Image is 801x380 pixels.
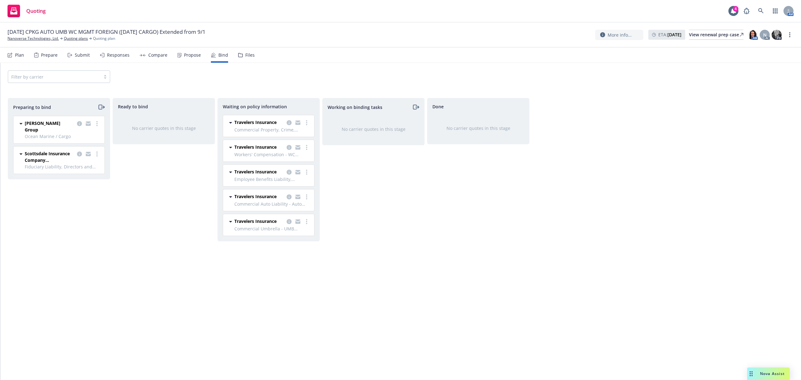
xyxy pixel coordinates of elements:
span: Travelers Insurance [234,193,277,200]
a: copy logging email [294,119,302,126]
a: copy logging email [285,193,293,201]
div: 4 [733,6,738,12]
a: copy logging email [84,120,92,127]
a: more [303,119,310,126]
span: Workers' Compensation - WC Renewal from Travelers [234,151,310,158]
span: Quoting plan [93,36,115,41]
a: more [303,144,310,151]
div: Bind [218,53,228,58]
a: Search [755,5,767,17]
button: Nova Assist [747,367,790,380]
strong: [DATE] [667,32,681,38]
a: copy logging email [76,150,83,158]
span: Travelers Insurance [234,119,277,126]
span: Waiting on policy information [223,103,287,110]
span: Nova Assist [760,371,785,376]
span: Commercial Umbrella - UMB Renewal Quote [234,225,310,232]
div: Files [245,53,255,58]
a: more [303,218,310,225]
a: copy logging email [285,218,293,225]
a: moveRight [97,103,105,111]
a: more [93,150,101,158]
div: Responses [107,53,130,58]
span: Commercial Auto Liability - Auto renewal from Travelers [234,201,310,207]
div: View renewal prep case [689,30,743,39]
span: More info... [608,32,632,38]
a: copy logging email [294,168,302,176]
a: copy logging email [285,144,293,151]
span: [DATE] CPKG AUTO UMB WC MGMT FOREIGN ([DATE] CARGO) Extended from 9/1 [8,28,206,36]
div: No carrier quotes in this stage [437,125,519,131]
span: Preparing to bind [13,104,51,110]
a: copy logging email [84,150,92,158]
a: copy logging email [76,120,83,127]
div: Submit [75,53,90,58]
span: Done [432,103,444,110]
div: Plan [15,53,24,58]
a: copy logging email [294,144,302,151]
span: Ocean Marine / Cargo [25,133,101,140]
span: Travelers Insurance [234,218,277,224]
a: Switch app [769,5,782,17]
div: Prepare [41,53,58,58]
span: Travelers Insurance [234,144,277,150]
span: Travelers Insurance [234,168,277,175]
a: Report a Bug [740,5,753,17]
button: More info... [595,30,643,40]
a: more [786,31,793,39]
a: more [303,168,310,176]
span: Quoting [26,8,46,13]
div: Compare [148,53,167,58]
span: Employee Benefits Liability, Commercial Property - Property Renewal from Travelers, General Liabi... [234,176,310,182]
span: ETA : [658,31,681,38]
a: copy logging email [285,168,293,176]
a: Quoting plans [64,36,88,41]
span: Working on binding tasks [328,104,382,110]
span: N [763,32,767,38]
a: more [303,193,310,201]
span: Scottsdale Insurance Company (Nationwide) [25,150,74,163]
a: View renewal prep case [689,30,743,40]
a: more [93,120,101,127]
a: copy logging email [285,119,293,126]
img: photo [748,30,758,40]
div: No carrier quotes in this stage [333,126,414,132]
div: Propose [184,53,201,58]
a: copy logging email [294,218,302,225]
div: No carrier quotes in this stage [123,125,205,131]
span: Commercial Property, Crime, Foreign Voluntary Workers Compensation - Foreign Voluntary WC, Genera... [234,126,310,133]
span: [PERSON_NAME] Group [25,120,74,133]
a: Quoting [5,2,48,20]
a: Nanoverse Technologies, Ltd. [8,36,59,41]
a: moveRight [412,103,419,111]
a: copy logging email [294,193,302,201]
div: Drag to move [747,367,755,380]
img: photo [772,30,782,40]
span: Fiduciary Liability, Directors and Officers, Employment Practices Liability [25,163,101,170]
span: Ready to bind [118,103,148,110]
